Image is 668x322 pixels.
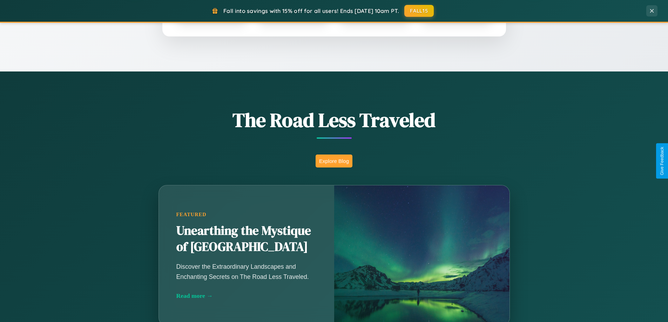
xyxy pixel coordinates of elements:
p: Discover the Extraordinary Landscapes and Enchanting Secrets on The Road Less Traveled. [176,262,317,281]
div: Read more → [176,292,317,300]
span: Fall into savings with 15% off for all users! Ends [DATE] 10am PT. [223,7,399,14]
div: Give Feedback [660,147,664,175]
h2: Unearthing the Mystique of [GEOGRAPHIC_DATA] [176,223,317,255]
button: Explore Blog [316,155,352,167]
div: Featured [176,212,317,218]
button: FALL15 [404,5,434,17]
h1: The Road Less Traveled [124,107,545,133]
